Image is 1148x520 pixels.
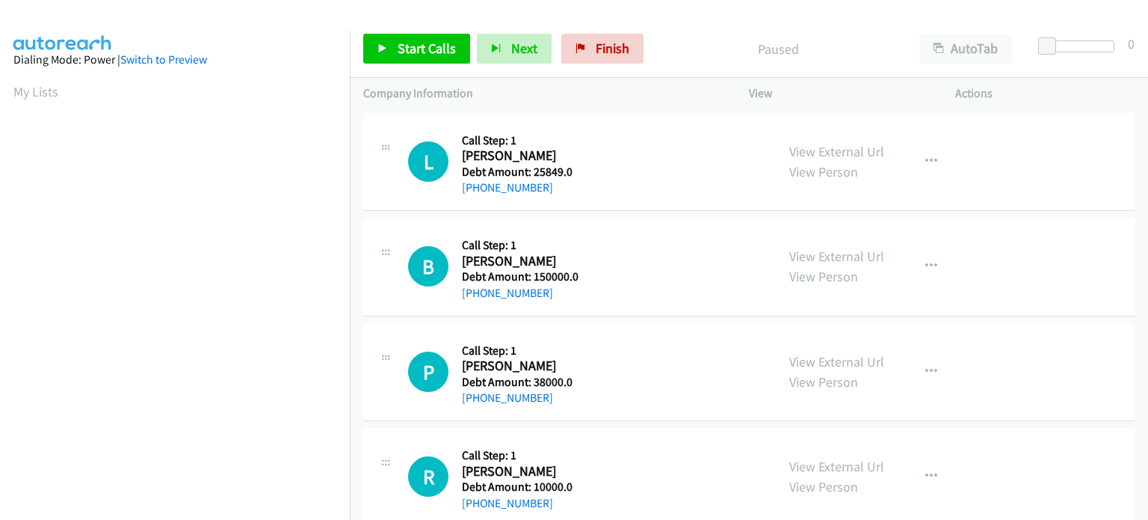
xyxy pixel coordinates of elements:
[462,343,576,358] h5: Call Step: 1
[749,85,928,103] p: View
[408,246,448,287] div: The call is yet to be attempted
[462,147,576,165] h2: [PERSON_NAME]
[13,83,58,100] a: My Lists
[596,40,629,57] span: Finish
[919,34,1012,64] button: AutoTab
[462,496,553,510] a: [PHONE_NUMBER]
[462,480,576,495] h5: Debt Amount: 10000.0
[120,52,207,67] a: Switch to Preview
[363,85,722,103] p: Company Information
[789,373,858,391] a: View Person
[398,40,456,57] span: Start Calls
[1046,40,1114,52] div: Delay between calls (in seconds)
[462,286,553,300] a: [PHONE_NUMBER]
[462,253,576,270] h2: [PERSON_NAME]
[408,141,448,182] h1: L
[462,375,576,390] h5: Debt Amount: 38000.0
[408,141,448,182] div: The call is yet to be attempted
[789,268,858,285] a: View Person
[462,269,578,284] h5: Debt Amount: 150000.0
[408,352,448,392] h1: P
[789,143,884,160] a: View External Url
[561,34,644,64] a: Finish
[462,448,576,463] h5: Call Step: 1
[408,456,448,497] div: The call is yet to be attempted
[789,163,858,180] a: View Person
[462,463,576,480] h2: [PERSON_NAME]
[13,51,336,69] div: Dialing Mode: Power |
[408,352,448,392] div: The call is yet to be attempted
[408,246,448,287] h1: B
[462,133,576,148] h5: Call Step: 1
[462,165,576,180] h5: Debt Amount: 25849.0
[462,238,578,253] h5: Call Step: 1
[789,478,858,495] a: View Person
[1128,34,1135,54] div: 0
[789,458,884,475] a: View External Url
[462,358,576,375] h2: [PERSON_NAME]
[462,180,553,195] a: [PHONE_NUMBER]
[955,85,1135,103] p: Actions
[511,40,537,57] span: Next
[477,34,552,64] button: Next
[462,391,553,405] a: [PHONE_NUMBER]
[408,456,448,497] h1: R
[789,353,884,370] a: View External Url
[664,39,892,59] p: Paused
[363,34,470,64] a: Start Calls
[789,248,884,265] a: View External Url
